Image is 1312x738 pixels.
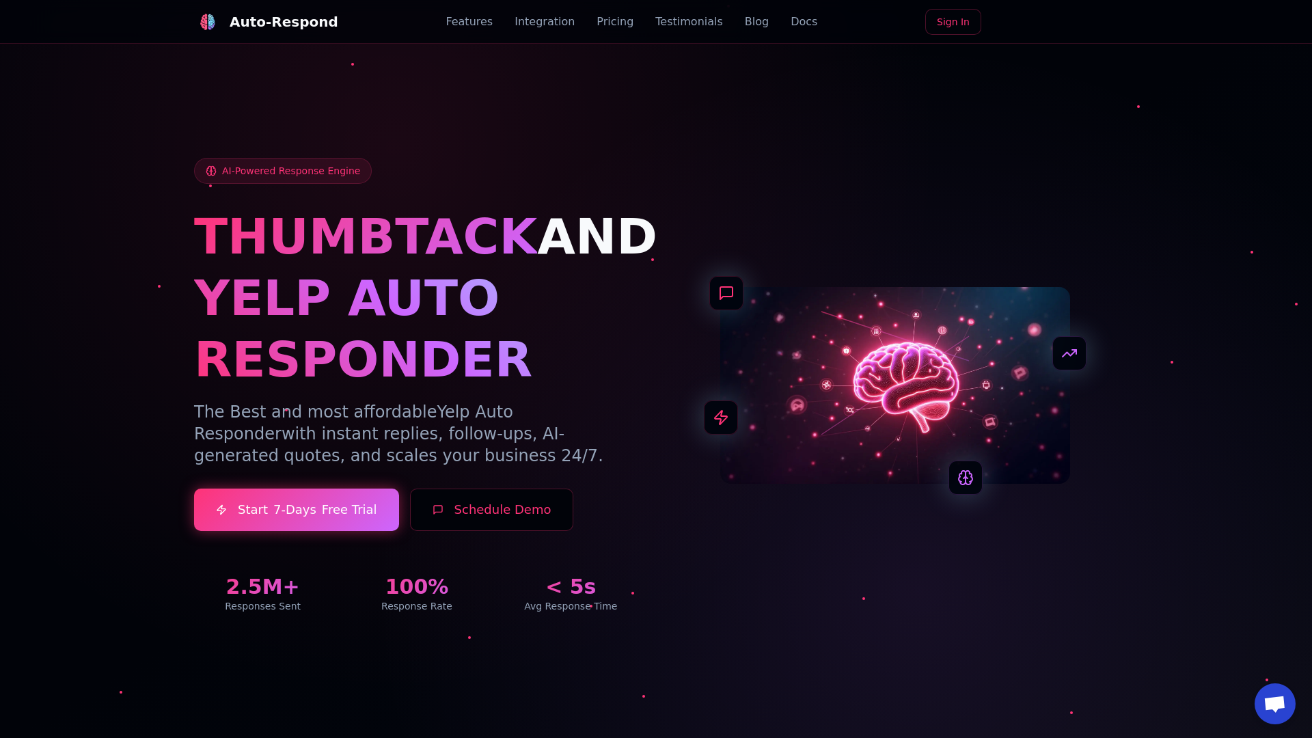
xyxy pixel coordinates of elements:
a: Start7-DaysFree Trial [194,489,399,531]
span: 7-Days [273,500,316,519]
span: Yelp Auto Responder [194,402,513,443]
span: AI-Powered Response Engine [222,164,360,178]
div: 100% [348,575,485,599]
a: Features [446,14,493,30]
a: Auto-Respond [194,8,338,36]
a: Testimonials [655,14,723,30]
div: 2.5M+ [194,575,331,599]
img: logo.svg [200,14,216,30]
a: Sign In [925,9,981,35]
div: Response Rate [348,599,485,613]
a: Blog [745,14,769,30]
iframe: Sign in with Google Button [985,8,1125,38]
a: Docs [791,14,817,30]
span: AND [537,208,657,265]
div: < 5s [502,575,640,599]
img: AI Neural Network Brain [720,287,1070,484]
a: Integration [515,14,575,30]
button: Schedule Demo [410,489,574,531]
div: Avg Response Time [502,599,640,613]
div: Responses Sent [194,599,331,613]
p: The Best and most affordable with instant replies, follow-ups, AI-generated quotes, and scales yo... [194,401,640,467]
span: THUMBTACK [194,208,537,265]
div: Auto-Respond [230,12,338,31]
a: Pricing [597,14,633,30]
h1: YELP AUTO RESPONDER [194,267,640,390]
div: Open chat [1255,683,1296,724]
